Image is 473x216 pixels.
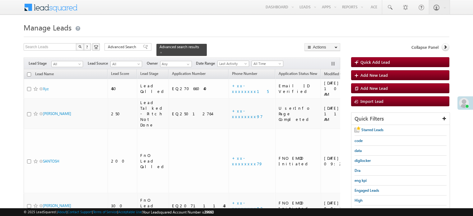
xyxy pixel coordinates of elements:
span: Add New Lead [360,72,388,78]
a: +xx-xxxxxxxx79 [232,155,263,166]
a: Terms of Service [93,210,117,214]
span: Application Number [172,71,206,76]
img: Search [78,45,81,48]
span: © 2025 LeadSquared | | | | | [24,209,214,215]
a: [PERSON_NAME] [43,203,71,208]
span: Collapse Panel [411,44,438,50]
span: eng kpi [355,178,367,183]
a: Contact Support [67,210,92,214]
span: Import Lead [360,99,383,104]
a: +xx-xxxxxxxx92 [232,200,265,211]
a: Acceptable Use [118,210,142,214]
a: Application Status New [276,70,320,78]
div: Quick Filters [351,113,450,125]
div: EQ27066040 [172,86,226,91]
a: Modified On (sorted descending) [321,70,354,78]
div: FNO EMOD Initiated [279,155,318,167]
span: All [52,61,81,67]
div: [DATE] 09:26 AM [324,155,366,167]
div: [DATE] 08:18 PM [324,200,366,211]
span: Application Status New [279,71,317,76]
span: Quick Add Lead [360,59,390,65]
span: Add New Lead [360,85,388,91]
a: +xx-xxxxxxxx97 [232,108,263,119]
div: Lead Talked - Pitch Not Done [140,100,166,128]
a: Show All Items [183,61,191,67]
span: Lead Stage [29,61,51,66]
span: Modified On [324,71,345,76]
span: data [355,148,362,153]
a: [PERSON_NAME] [43,111,71,116]
a: Last Activity [217,61,249,67]
span: Advanced search results [160,44,199,49]
span: Lead Score [111,71,129,76]
div: 300 [111,203,134,209]
span: Phone Number [232,71,257,76]
a: All [51,61,83,67]
a: All Time [252,61,283,67]
span: Dra [355,168,360,173]
span: Date Range [196,61,217,66]
div: FnO Lead Called [140,197,166,214]
span: 39660 [204,210,214,214]
span: code [355,138,363,143]
span: Advanced Search [108,44,138,50]
div: UserInfo Page Completed [279,105,318,122]
span: Your Leadsquared Account Number is [143,210,214,214]
div: EQ20711143 [172,203,226,209]
a: +xx-xxxxxxxx15 [232,83,269,94]
a: Lead Name [32,71,57,79]
div: [DATE] 10:20 AM [324,80,366,97]
span: digilocker [355,158,371,163]
div: 250 [111,111,134,117]
a: Lead Score [108,70,132,78]
a: SANTOSH [43,159,59,163]
div: 450 [111,86,134,91]
input: Check all records [27,72,31,76]
span: All [111,61,140,67]
button: ? [84,43,91,51]
span: Last Activity [218,61,247,67]
div: FNO EMOD Initiated [279,200,318,211]
a: Application Number [169,70,209,78]
span: ? [86,44,89,49]
a: About [58,210,67,214]
div: 200 [111,158,134,164]
span: Lead Source [88,61,110,66]
span: High [355,198,363,203]
span: Manage Leads [24,22,72,32]
span: Owner [147,61,160,66]
a: All [110,61,142,67]
span: Engaged Leads [355,188,379,193]
div: Email ID Verified [279,83,318,94]
a: Xyz [43,86,49,91]
span: Lead Stage [140,71,158,76]
span: Starred Leads [361,127,383,132]
button: Actions [304,43,340,51]
div: [DATE] 11:01 AM [324,105,366,122]
input: Type to Search [160,61,192,67]
a: Phone Number [229,70,260,78]
span: All Time [252,61,281,67]
div: FnO Lead Called [140,153,166,169]
a: Lead Stage [137,70,161,78]
div: EQ25012764 [172,111,226,117]
div: Lead Called [140,83,166,94]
